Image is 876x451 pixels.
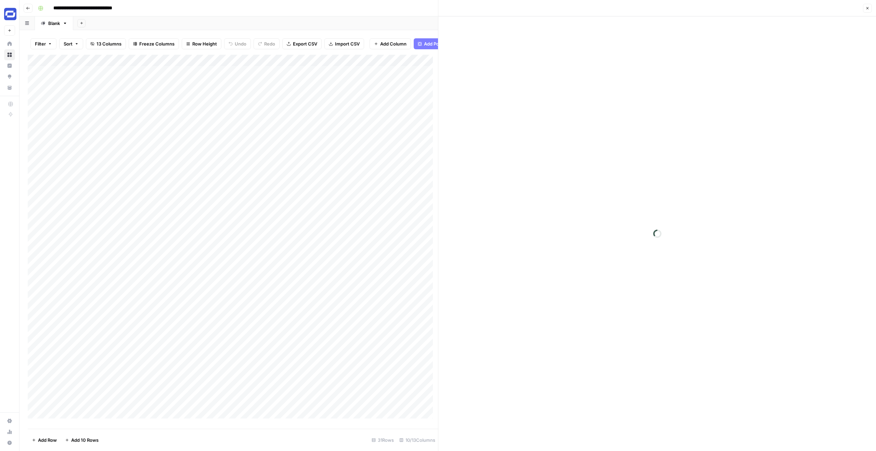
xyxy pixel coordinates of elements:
[59,38,83,49] button: Sort
[335,40,360,47] span: Import CSV
[48,20,60,27] div: Blank
[235,40,246,47] span: Undo
[4,38,15,49] a: Home
[4,82,15,93] a: Your Data
[38,437,57,443] span: Add Row
[35,16,73,30] a: Blank
[35,40,46,47] span: Filter
[293,40,317,47] span: Export CSV
[264,40,275,47] span: Redo
[324,38,364,49] button: Import CSV
[96,40,121,47] span: 13 Columns
[414,38,465,49] button: Add Power Agent
[86,38,126,49] button: 13 Columns
[129,38,179,49] button: Freeze Columns
[4,5,15,23] button: Workspace: Synthesia
[139,40,175,47] span: Freeze Columns
[380,40,407,47] span: Add Column
[182,38,221,49] button: Row Height
[4,437,15,448] button: Help + Support
[4,71,15,82] a: Opportunities
[370,38,411,49] button: Add Column
[192,40,217,47] span: Row Height
[4,8,16,20] img: Synthesia Logo
[397,435,438,446] div: 10/13 Columns
[28,435,61,446] button: Add Row
[424,40,461,47] span: Add Power Agent
[71,437,99,443] span: Add 10 Rows
[369,435,397,446] div: 31 Rows
[4,415,15,426] a: Settings
[64,40,73,47] span: Sort
[4,49,15,60] a: Browse
[254,38,280,49] button: Redo
[224,38,251,49] button: Undo
[4,426,15,437] a: Usage
[282,38,322,49] button: Export CSV
[61,435,103,446] button: Add 10 Rows
[4,60,15,71] a: Insights
[30,38,56,49] button: Filter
